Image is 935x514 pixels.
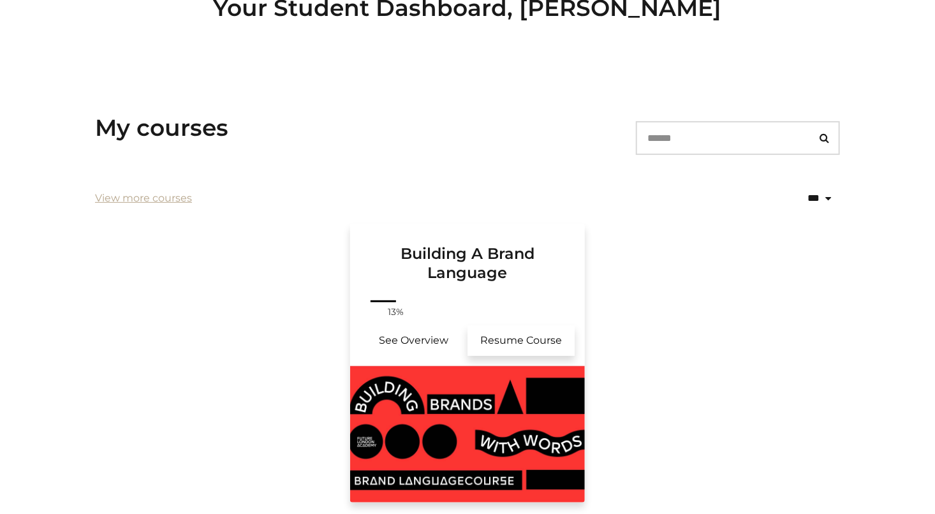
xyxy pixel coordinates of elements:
span: 13% [381,305,411,319]
a: Building A Brand Language: Resume Course [467,325,575,356]
h3: Building A Brand Language [365,224,570,283]
h3: My courses [95,114,228,142]
a: Building A Brand Language [350,224,585,298]
a: View more courses [95,191,192,206]
a: Building A Brand Language: See Overview [360,325,467,356]
select: status [752,182,840,214]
